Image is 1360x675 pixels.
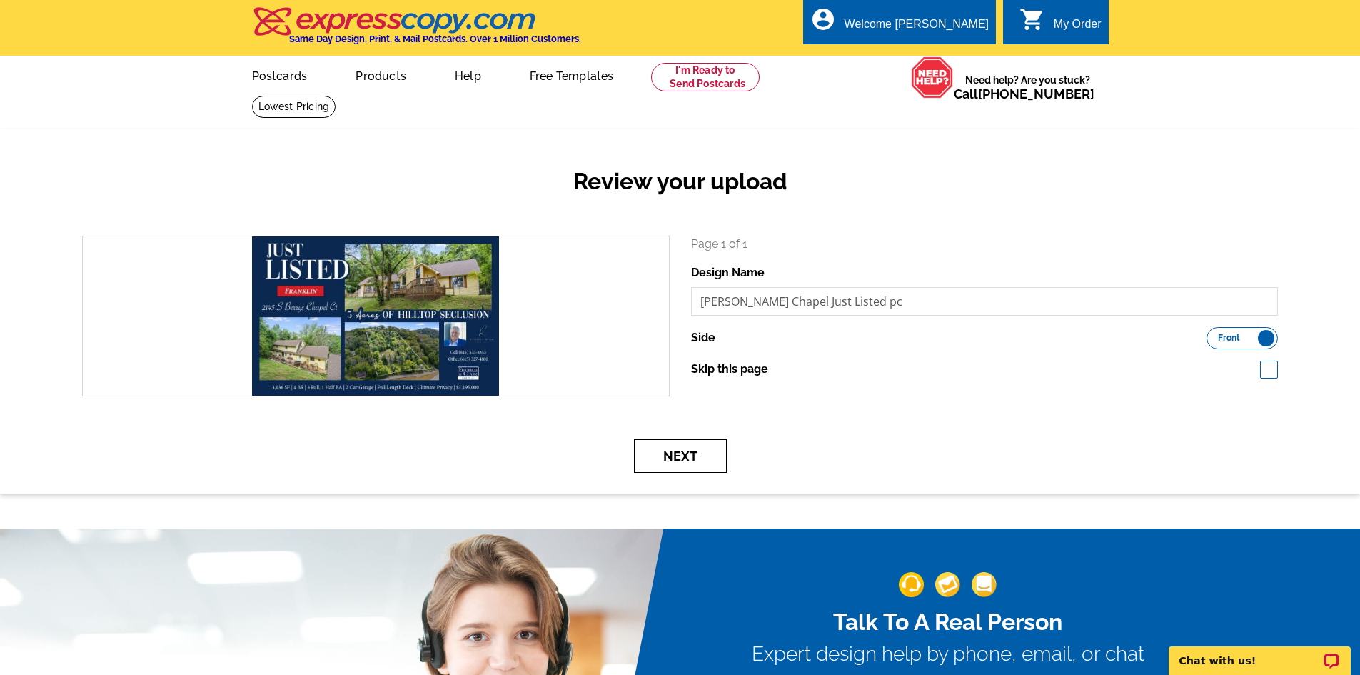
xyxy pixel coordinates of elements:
[691,361,768,378] label: Skip this page
[752,609,1144,636] h2: Talk To A Real Person
[333,58,429,91] a: Products
[1019,16,1102,34] a: shopping_cart My Order
[691,329,715,346] label: Side
[432,58,504,91] a: Help
[810,6,836,32] i: account_circle
[845,18,989,38] div: Welcome [PERSON_NAME]
[229,58,331,91] a: Postcards
[634,439,727,473] button: Next
[954,73,1102,101] span: Need help? Are you stuck?
[899,572,924,597] img: support-img-1.png
[1218,334,1240,341] span: Front
[691,236,1279,253] p: Page 1 of 1
[289,34,581,44] h4: Same Day Design, Print, & Mail Postcards. Over 1 Million Customers.
[71,168,1289,195] h2: Review your upload
[911,56,954,99] img: help
[691,264,765,281] label: Design Name
[752,642,1144,666] h3: Expert design help by phone, email, or chat
[1159,630,1360,675] iframe: LiveChat chat widget
[954,86,1094,101] span: Call
[935,572,960,597] img: support-img-2.png
[252,17,581,44] a: Same Day Design, Print, & Mail Postcards. Over 1 Million Customers.
[691,287,1279,316] input: File Name
[1054,18,1102,38] div: My Order
[507,58,637,91] a: Free Templates
[1019,6,1045,32] i: shopping_cart
[972,572,997,597] img: support-img-3_1.png
[978,86,1094,101] a: [PHONE_NUMBER]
